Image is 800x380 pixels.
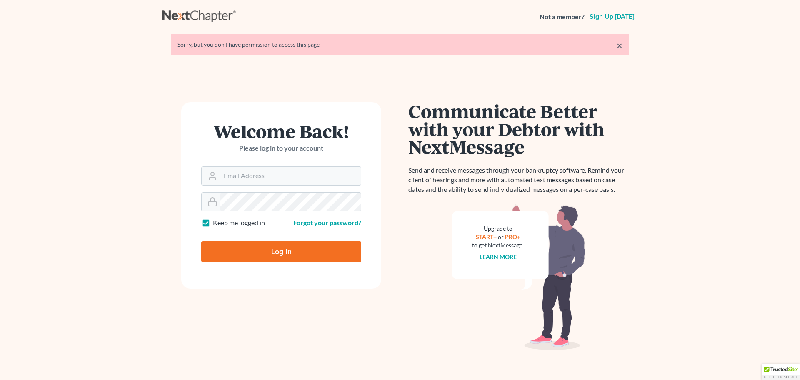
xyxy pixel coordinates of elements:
a: × [617,40,622,50]
span: or [498,233,504,240]
a: Forgot your password? [293,219,361,226]
input: Email Address [220,167,361,185]
h1: Communicate Better with your Debtor with NextMessage [408,102,629,156]
div: Upgrade to [472,224,524,233]
input: Log In [201,241,361,262]
p: Send and receive messages through your bankruptcy software. Remind your client of hearings and mo... [408,166,629,194]
a: PRO+ [505,233,520,240]
h1: Welcome Back! [201,122,361,140]
strong: Not a member? [540,12,585,22]
div: Sorry, but you don't have permission to access this page [177,40,622,49]
a: Sign up [DATE]! [588,13,637,20]
div: to get NextMessage. [472,241,524,249]
img: nextmessage_bg-59042aed3d76b12b5cd301f8e5b87938c9018125f34e5fa2b7a6b67550977c72.svg [452,204,585,350]
label: Keep me logged in [213,218,265,228]
div: TrustedSite Certified [762,364,800,380]
p: Please log in to your account [201,143,361,153]
a: Learn more [480,253,517,260]
a: START+ [476,233,497,240]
